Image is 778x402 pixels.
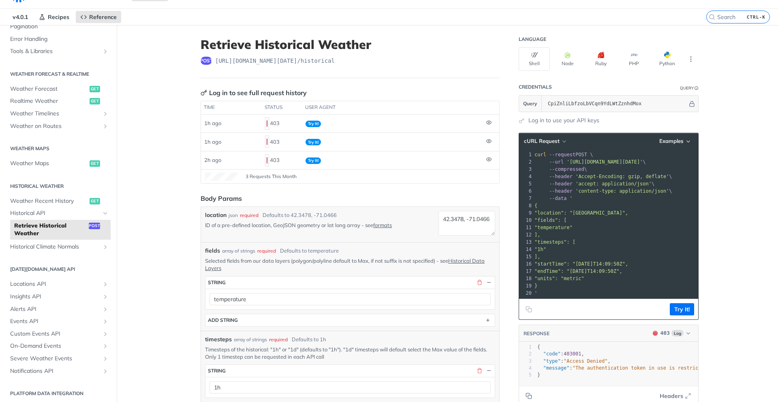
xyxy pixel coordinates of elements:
[519,166,533,173] div: 3
[102,294,109,300] button: Show subpages for Insights API
[10,23,109,31] span: Pagination
[201,194,242,203] div: Body Params
[10,85,88,93] span: Weather Forecast
[485,279,492,286] button: Hide
[528,116,599,125] a: Log in to use your API keys
[534,283,537,289] span: }
[534,225,573,230] span: "temperature"
[102,210,109,217] button: Hide subpages for Historical API
[265,153,299,167] div: 403
[6,390,111,397] h2: Platform DATA integration
[222,247,255,255] div: array of strings
[229,212,238,219] div: json
[6,291,111,303] a: Insights APIShow subpages for Insights API
[262,101,302,114] th: status
[534,159,646,165] span: \
[6,328,111,340] a: Custom Events APIShow subpages for Custom Events API
[537,344,540,350] span: {
[201,89,207,96] svg: Key
[102,244,109,250] button: Show subpages for Historical Climate Normals
[6,33,111,45] a: Error Handling
[234,336,267,343] div: array of strings
[10,97,88,105] span: Realtime Weather
[519,151,533,158] div: 1
[670,303,694,315] button: Try It!
[549,188,573,194] span: --header
[519,231,533,238] div: 12
[660,392,683,400] span: Headers
[6,108,111,120] a: Weather TimelinesShow subpages for Weather Timelines
[680,85,694,91] div: Query
[680,85,699,91] div: QueryInformation
[564,358,607,364] span: "Access Denied"
[10,342,100,350] span: On-Demand Events
[10,317,100,325] span: Events API
[6,95,111,107] a: Realtime Weatherget
[519,282,533,289] div: 19
[201,57,212,65] span: post
[534,188,672,194] span: \
[205,247,220,255] span: fields
[102,123,109,130] button: Show subpages for Weather on Routes
[438,211,495,236] textarea: 42.3478, -71.0466
[6,70,111,78] h2: Weather Forecast & realtime
[485,367,492,374] button: Hide
[519,158,533,166] div: 2
[6,340,111,352] a: On-Demand EventsShow subpages for On-Demand Events
[6,365,111,377] a: Notifications APIShow subpages for Notifications API
[549,159,564,165] span: --url
[534,166,587,172] span: \
[585,47,616,71] button: Ruby
[543,351,560,357] span: "code"
[265,117,299,130] div: 403
[10,35,109,43] span: Error Handling
[534,210,628,216] span: "location": "[GEOGRAPHIC_DATA]",
[649,329,694,337] button: 403403Log
[201,37,500,52] h1: Retrieve Historical Weather
[534,152,546,157] span: curl
[215,57,335,65] span: https://api.tomorrow.io/v4/historical
[102,368,109,374] button: Show subpages for Notifications API
[280,247,339,255] div: Defaults to temperature
[306,139,321,145] span: Try It!
[519,195,533,202] div: 7
[205,314,495,326] button: ADD string
[208,368,226,374] div: string
[659,138,684,145] span: Examples
[267,120,267,127] span: 403
[660,330,670,336] span: 403
[656,137,694,145] button: Examples
[566,159,643,165] span: '[URL][DOMAIN_NAME][DATE]'
[534,232,540,238] span: ],
[523,100,537,107] span: Query
[306,157,321,164] span: Try It!
[267,157,267,164] span: 403
[534,290,537,296] span: '
[265,135,299,149] div: 403
[519,173,533,180] div: 4
[90,98,100,104] span: get
[6,183,111,190] h2: Historical Weather
[745,13,767,21] kbd: CTRL-K
[10,47,100,55] span: Tools & Libraries
[685,53,697,65] button: More Languages
[519,224,533,231] div: 11
[10,110,100,118] span: Weather Timelines
[89,223,100,229] span: post
[10,293,100,301] span: Insights API
[519,372,532,379] div: 5
[534,203,537,208] span: {
[90,160,100,167] span: get
[519,253,533,260] div: 15
[292,336,326,344] div: Defaults to 1h
[102,355,109,362] button: Show subpages for Severe Weather Events
[373,222,392,228] a: formats
[519,238,533,246] div: 13
[102,318,109,325] button: Show subpages for Events API
[695,86,699,90] i: Information
[240,212,259,219] div: required
[10,197,88,205] span: Weather Recent History
[688,100,696,108] button: Hide
[102,306,109,313] button: Show subpages for Alerts API
[10,220,111,240] a: Retrieve Historical Weatherpost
